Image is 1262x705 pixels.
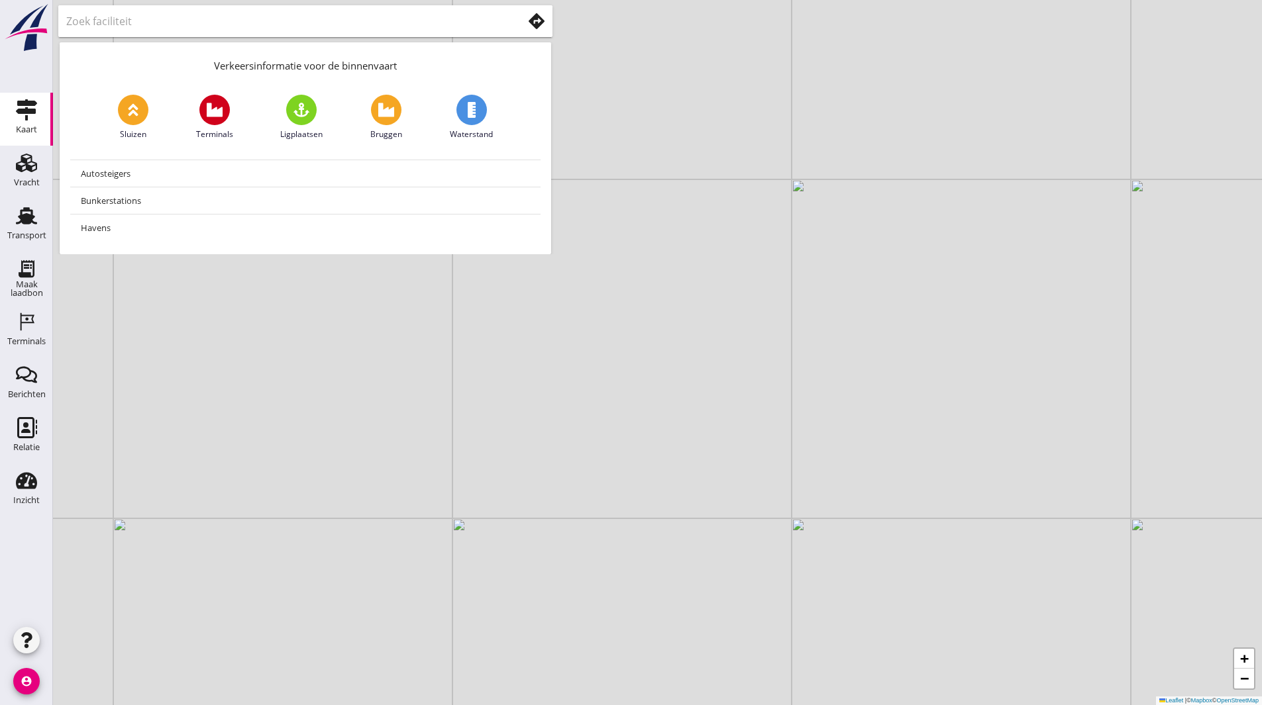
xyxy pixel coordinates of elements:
[13,668,40,694] i: account_circle
[450,128,493,140] span: Waterstand
[280,128,323,140] span: Ligplaatsen
[196,95,233,140] a: Terminals
[66,11,504,32] input: Zoek faciliteit
[120,128,146,140] span: Sluizen
[1185,697,1186,704] span: |
[118,95,148,140] a: Sluizen
[81,193,530,209] div: Bunkerstations
[7,337,46,346] div: Terminals
[7,231,46,240] div: Transport
[81,220,530,236] div: Havens
[370,128,402,140] span: Bruggen
[1234,649,1254,669] a: Zoom in
[280,95,323,140] a: Ligplaatsen
[450,95,493,140] a: Waterstand
[1234,669,1254,688] a: Zoom out
[196,128,233,140] span: Terminals
[1216,697,1259,704] a: OpenStreetMap
[1191,697,1212,704] a: Mapbox
[13,443,40,451] div: Relatie
[14,178,40,187] div: Vracht
[60,42,551,84] div: Verkeersinformatie voor de binnenvaart
[13,496,40,504] div: Inzicht
[16,125,37,134] div: Kaart
[370,95,402,140] a: Bruggen
[1156,696,1262,705] div: © ©
[1240,650,1249,667] span: +
[81,165,530,181] div: Autosteigers
[8,390,46,399] div: Berichten
[1240,670,1249,686] span: −
[3,3,50,52] img: logo-small.a267ee39.svg
[1159,697,1183,704] a: Leaflet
